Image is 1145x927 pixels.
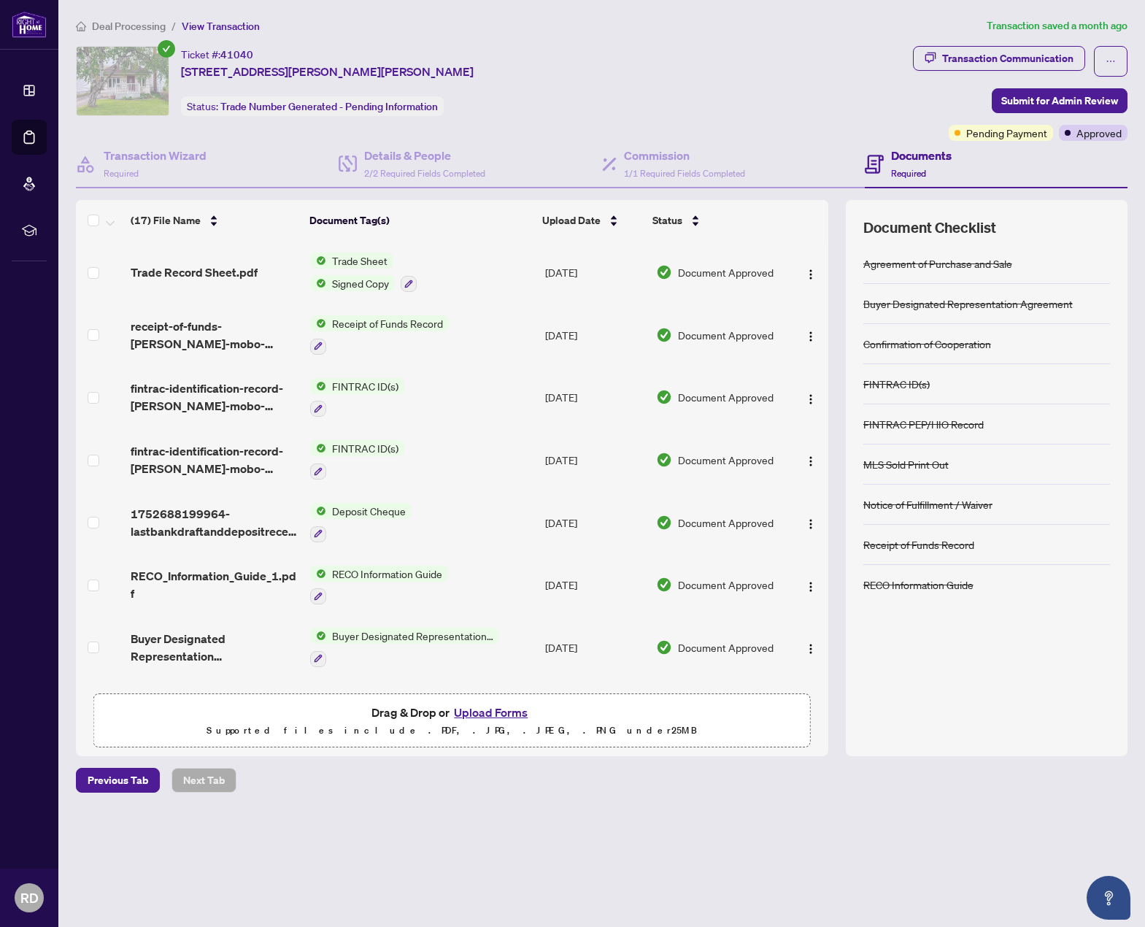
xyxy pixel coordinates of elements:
span: Trade Number Generated - Pending Information [220,100,438,113]
button: Logo [799,385,822,409]
div: Ticket #: [181,46,253,63]
div: FINTRAC PEP/HIO Record [863,416,984,432]
img: Logo [805,331,817,342]
img: Logo [805,581,817,593]
td: [DATE] [539,491,650,554]
th: (17) File Name [125,200,304,241]
img: Status Icon [310,315,326,331]
span: Buyer Designated Representation Agreement.pdf [131,630,298,665]
div: MLS Sold Print Out [863,456,949,472]
th: Document Tag(s) [304,200,536,241]
div: Notice of Fulfillment / Waiver [863,496,992,512]
span: Status [652,212,682,228]
span: [STREET_ADDRESS][PERSON_NAME][PERSON_NAME] [181,63,474,80]
div: Buyer Designated Representation Agreement [863,296,1073,312]
button: Transaction Communication [913,46,1085,71]
span: RECO_Information_Guide_1.pdf [131,567,298,602]
img: Document Status [656,389,672,405]
span: View Transaction [182,20,260,33]
td: [DATE] [539,428,650,491]
div: Agreement of Purchase and Sale [863,255,1012,272]
img: Status Icon [310,566,326,582]
div: Receipt of Funds Record [863,536,974,553]
button: Logo [799,636,822,659]
button: Upload Forms [450,703,532,722]
h4: Details & People [364,147,485,164]
img: IMG-40741009_1.jpg [77,47,169,115]
button: Logo [799,323,822,347]
td: [DATE] [539,366,650,429]
td: [DATE] [539,241,650,304]
td: [DATE] [539,679,650,742]
span: Upload Date [542,212,601,228]
img: Document Status [656,577,672,593]
span: fintrac-identification-record-[PERSON_NAME]-mobo-20250715-192552.pdf [131,442,298,477]
th: Status [647,200,784,241]
button: Logo [799,511,822,534]
span: RD [20,888,39,908]
img: Status Icon [310,503,326,519]
span: Document Approved [678,639,774,655]
button: Status IconFINTRAC ID(s) [310,378,404,418]
img: Logo [805,269,817,280]
h4: Commission [624,147,745,164]
img: Document Status [656,452,672,468]
img: Status Icon [310,628,326,644]
span: Document Approved [678,577,774,593]
img: logo [12,11,47,38]
th: Upload Date [536,200,647,241]
span: FINTRAC ID(s) [326,440,404,456]
h4: Documents [891,147,952,164]
button: Status IconReceipt of Funds Record [310,315,449,355]
span: home [76,21,86,31]
span: Document Approved [678,264,774,280]
div: RECO Information Guide [863,577,974,593]
td: [DATE] [539,554,650,617]
span: Deposit Cheque [326,503,412,519]
img: Logo [805,518,817,530]
span: Buyer Designated Representation Agreement [326,628,499,644]
span: check-circle [158,40,175,58]
span: Submit for Admin Review [1001,89,1118,112]
li: / [171,18,176,34]
button: Submit for Admin Review [992,88,1127,113]
button: Open asap [1087,876,1130,920]
p: Supported files include .PDF, .JPG, .JPEG, .PNG under 25 MB [103,722,801,739]
img: Logo [805,643,817,655]
td: [DATE] [539,304,650,366]
img: Status Icon [310,440,326,456]
img: Document Status [656,264,672,280]
span: (17) File Name [131,212,201,228]
span: Receipt of Funds Record [326,315,449,331]
img: Logo [805,455,817,467]
h4: Transaction Wizard [104,147,207,164]
div: Transaction Communication [942,47,1073,70]
div: Status: [181,96,444,116]
span: 1/1 Required Fields Completed [624,168,745,179]
span: Required [104,168,139,179]
span: Document Checklist [863,218,996,238]
div: FINTRAC ID(s) [863,376,930,392]
button: Next Tab [171,768,236,793]
button: Logo [799,261,822,284]
span: Deal Processing [92,20,166,33]
span: Required [891,168,926,179]
span: receipt-of-funds-[PERSON_NAME]-mobo-20250717-165443.pdf [131,318,298,353]
span: Document Approved [678,452,774,468]
button: Logo [799,573,822,596]
span: RECO Information Guide [326,566,448,582]
td: [DATE] [539,616,650,679]
span: Approved [1076,125,1122,141]
button: Logo [799,448,822,472]
button: Status IconBuyer Designated Representation Agreement [310,628,499,667]
img: Logo [805,393,817,405]
span: 41040 [220,48,253,61]
span: 1752688199964-lastbankdraftanddepositreceipt.pdf [131,505,298,540]
span: Signed Copy [326,275,395,291]
img: Document Status [656,515,672,531]
span: ellipsis [1106,56,1116,66]
span: Drag & Drop or [371,703,532,722]
span: Document Approved [678,515,774,531]
article: Transaction saved a month ago [987,18,1127,34]
span: Document Approved [678,327,774,343]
